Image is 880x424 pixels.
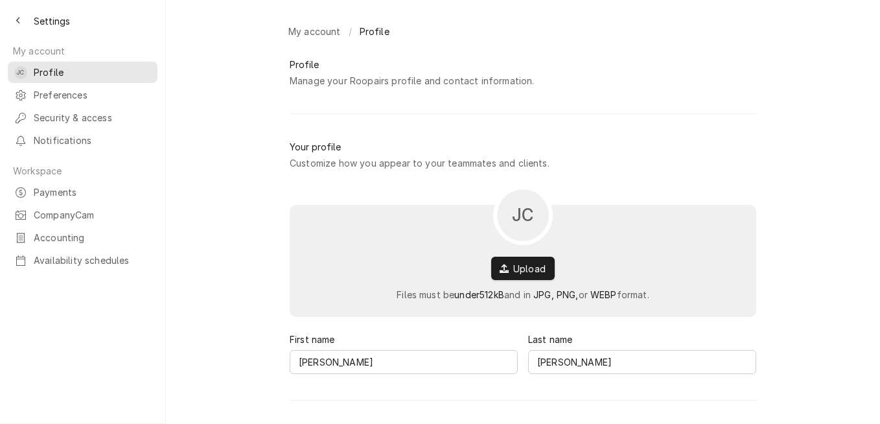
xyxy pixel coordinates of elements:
div: Customize how you appear to your teammates and clients. [290,156,550,170]
span: Security & access [34,111,151,124]
button: Back to previous page [8,10,29,31]
span: WEBP [590,289,617,300]
span: Accounting [34,231,151,244]
a: Preferences [8,84,157,106]
div: Files must be and in or format. [397,288,649,301]
a: Payments [8,182,157,203]
a: Notifications [8,130,157,151]
span: Settings [34,14,70,28]
span: Preferences [34,88,151,102]
span: Profile [360,25,389,38]
a: CompanyCam [8,204,157,226]
a: JCJosh Canfield's AvatarProfile [8,62,157,83]
label: Last name [528,333,572,346]
div: Your profile [290,140,341,154]
span: Profile [34,65,151,79]
a: Security & access [8,107,157,128]
div: Josh Canfield's Avatar [14,66,27,79]
span: / [349,25,352,38]
span: CompanyCam [34,208,151,222]
button: Upload [491,257,555,280]
input: Last name [528,350,756,374]
span: Notifications [34,134,151,147]
a: Profile [354,21,395,42]
button: JC [493,185,553,245]
a: Availability schedules [8,250,157,271]
input: First name [290,350,518,374]
label: First name [290,333,335,346]
span: Upload [511,262,548,276]
span: JPG, PNG, [533,289,578,300]
span: under 512 kB [454,289,504,300]
div: Profile [290,58,319,71]
div: JC [14,66,27,79]
span: Payments [34,185,151,199]
div: Manage your Roopairs profile and contact information. [290,74,534,88]
a: Accounting [8,227,157,248]
span: Availability schedules [34,253,151,267]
